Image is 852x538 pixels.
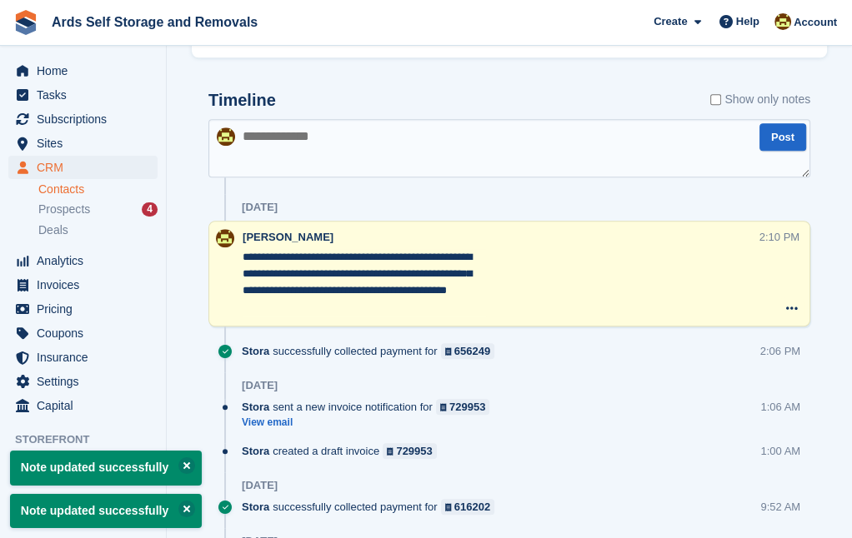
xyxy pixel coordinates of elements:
span: Analytics [37,249,137,272]
button: Post [759,123,806,151]
a: Ards Self Storage and Removals [45,8,264,36]
img: stora-icon-8386f47178a22dfd0bd8f6a31ec36ba5ce8667c1dd55bd0f319d3a0aa187defe.svg [13,10,38,35]
span: Tasks [37,83,137,107]
div: 729953 [396,443,432,459]
div: 656249 [454,343,490,359]
a: View email [242,416,498,430]
span: Home [37,59,137,82]
a: menu [8,297,158,321]
p: Note updated successfully [10,494,202,528]
span: Account [794,14,837,31]
input: Show only notes [710,91,721,108]
div: [DATE] [242,379,278,392]
span: Stora [242,443,269,459]
span: CRM [37,156,137,179]
div: successfully collected payment for [242,499,503,515]
span: Pricing [37,297,137,321]
span: Subscriptions [37,107,137,131]
label: Show only notes [710,91,810,108]
div: 1:06 AM [760,399,800,415]
a: menu [8,273,158,296]
div: 1:00 AM [760,443,800,459]
span: Sites [37,132,137,155]
span: Invoices [37,273,137,296]
span: Stora [242,399,269,415]
a: menu [8,156,158,179]
span: Storefront [15,431,166,448]
div: 616202 [454,499,490,515]
a: Contacts [38,182,158,197]
span: [PERSON_NAME] [243,231,333,243]
div: created a draft invoice [242,443,445,459]
div: [DATE] [242,479,278,492]
a: menu [8,249,158,272]
a: menu [8,107,158,131]
div: successfully collected payment for [242,343,503,359]
span: Prospects [38,202,90,217]
a: menu [8,59,158,82]
a: menu [8,394,158,417]
a: 729953 [383,443,437,459]
a: menu [8,132,158,155]
div: sent a new invoice notification for [242,399,498,415]
a: 729953 [436,399,490,415]
a: 616202 [441,499,495,515]
a: menu [8,346,158,369]
div: [DATE] [242,201,278,214]
span: Create [654,13,687,30]
a: menu [8,83,158,107]
p: Note updated successfully [10,451,202,485]
h2: Timeline [208,91,276,110]
img: Mark McFerran [774,13,791,30]
div: 2:10 PM [759,229,799,245]
span: Help [736,13,759,30]
span: Deals [38,222,68,238]
div: 9:52 AM [760,499,800,515]
span: Coupons [37,321,137,345]
a: menu [8,370,158,393]
a: menu [8,321,158,345]
div: 729953 [449,399,485,415]
img: Mark McFerran [216,229,234,247]
a: Prospects 4 [38,201,158,218]
a: Deals [38,222,158,239]
div: 2:06 PM [760,343,800,359]
span: Settings [37,370,137,393]
span: Stora [242,499,269,515]
span: Capital [37,394,137,417]
a: 656249 [441,343,495,359]
a: menu [8,452,158,476]
img: Mark McFerran [217,127,235,146]
div: 4 [142,202,158,217]
span: Insurance [37,346,137,369]
span: Stora [242,343,269,359]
